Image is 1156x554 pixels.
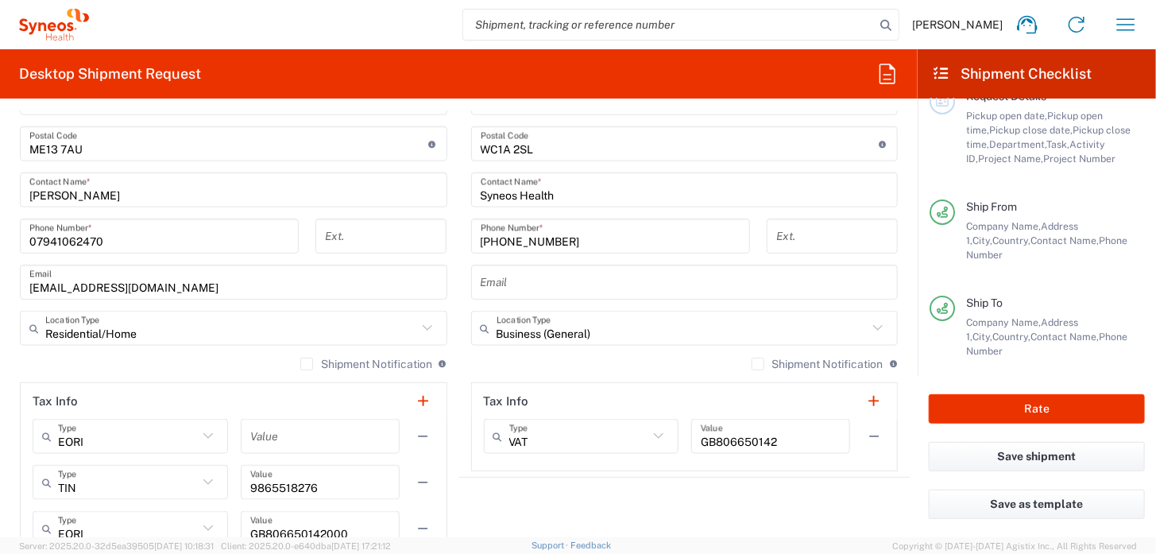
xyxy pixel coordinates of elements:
span: Contact Name, [1030,331,1099,343]
span: Client: 2025.20.0-e640dba [221,541,391,551]
span: Company Name, [966,316,1041,328]
label: Shipment Notification [752,358,883,370]
input: Shipment, tracking or reference number [463,10,875,40]
span: Country, [992,234,1030,246]
span: Country, [992,331,1030,343]
h2: Tax Info [33,393,78,409]
button: Save as template [929,490,1145,519]
span: Pickup open date, [966,110,1047,122]
span: Ship From [966,200,1017,213]
span: Ship To [966,296,1003,309]
label: Shipment Notification [300,358,432,370]
h2: Desktop Shipment Request [19,64,201,83]
span: Contact Name, [1030,234,1099,246]
h2: Shipment Checklist [932,64,1092,83]
span: [PERSON_NAME] [912,17,1003,32]
span: Task, [1046,138,1069,150]
span: [DATE] 10:18:31 [154,541,214,551]
span: Pickup close date, [989,124,1073,136]
span: Project Name, [978,153,1043,165]
span: Server: 2025.20.0-32d5ea39505 [19,541,214,551]
span: [DATE] 17:21:12 [331,541,391,551]
button: Save shipment [929,442,1145,471]
a: Feedback [570,540,611,550]
button: Rate [929,394,1145,424]
span: Department, [989,138,1046,150]
a: Support [532,540,571,550]
span: City, [972,234,992,246]
h2: Tax Info [484,393,529,409]
span: Copyright © [DATE]-[DATE] Agistix Inc., All Rights Reserved [892,539,1137,553]
span: Company Name, [966,220,1041,232]
span: City, [972,331,992,343]
span: Project Number [1043,153,1115,165]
